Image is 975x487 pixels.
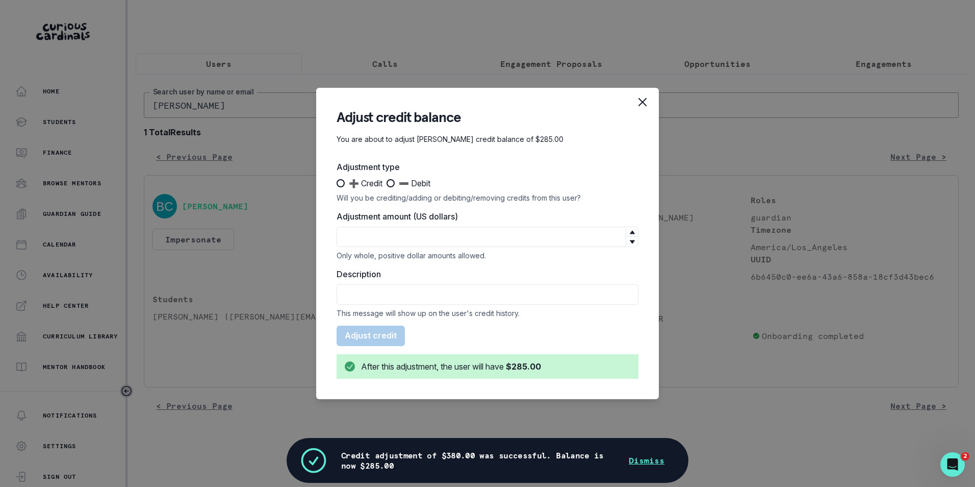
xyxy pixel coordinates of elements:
span: 2 [961,452,969,460]
div: After this adjustment, the user will have [361,360,541,373]
label: Adjustment type [337,161,632,173]
button: Close [632,92,653,112]
div: Only whole, positive dollar amounts allowed. [337,251,638,260]
div: This message will show up on the user's credit history. [337,309,638,318]
iframe: Intercom live chat [940,452,965,477]
b: $285.00 [506,361,541,372]
header: Adjust credit balance [337,108,638,126]
label: Description [337,268,632,280]
button: Dismiss [617,450,677,471]
p: You are about to adjust [PERSON_NAME] credit balance of $285.00 [337,134,638,144]
span: ➕ Credit [349,177,382,189]
div: Will you be crediting/adding or debiting/removing credits from this user? [337,193,638,202]
p: Credit adjustment of $380.00 was successful. Balance is now $285.00 [341,450,617,471]
label: Adjustment amount (US dollars) [337,210,632,223]
button: Adjust credit [337,326,405,346]
span: ➖ Debit [399,177,430,189]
